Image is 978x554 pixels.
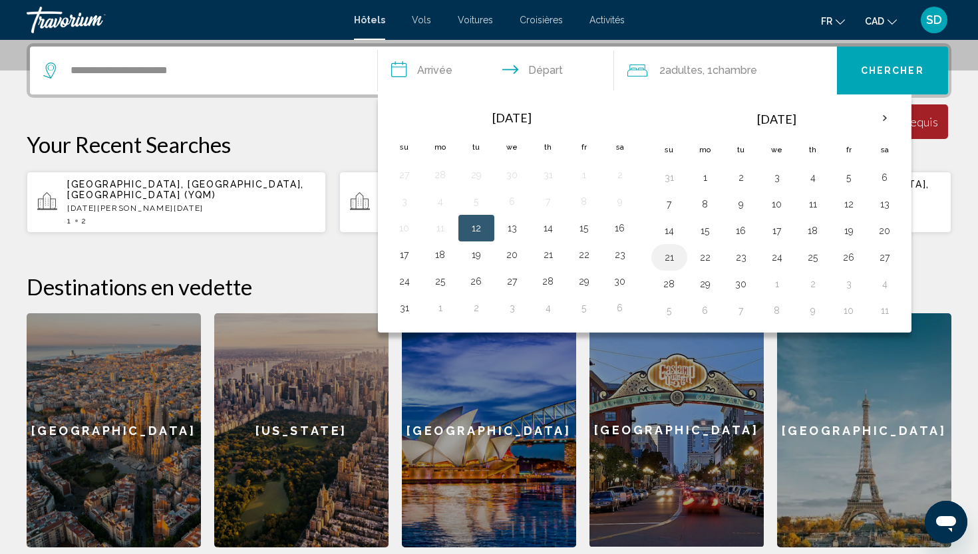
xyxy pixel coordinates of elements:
span: [GEOGRAPHIC_DATA], [GEOGRAPHIC_DATA], [GEOGRAPHIC_DATA] (YQM) [67,179,304,200]
button: Day 18 [430,245,451,264]
a: [US_STATE] [214,313,389,547]
button: Day 29 [573,272,595,291]
button: Day 30 [502,166,523,184]
button: Day 2 [609,166,631,184]
iframe: Bouton de lancement de la fenêtre de messagerie [925,501,967,543]
button: Day 12 [838,195,860,213]
button: Day 10 [838,301,860,320]
button: Day 11 [430,219,451,237]
button: Change currency [865,11,897,31]
button: Day 9 [609,192,631,211]
button: Day 5 [838,168,860,187]
button: Day 22 [695,248,716,267]
button: Day 14 [538,219,559,237]
button: Day 11 [802,195,824,213]
button: Day 8 [573,192,595,211]
button: Day 22 [573,245,595,264]
button: Day 13 [502,219,523,237]
button: Day 8 [766,301,788,320]
button: Day 26 [466,272,487,291]
button: Day 12 [466,219,487,237]
button: Day 19 [838,221,860,240]
p: Your Recent Searches [27,131,951,158]
button: Day 23 [731,248,752,267]
button: Day 26 [838,248,860,267]
button: Day 9 [731,195,752,213]
a: Vols [412,15,431,25]
div: [GEOGRAPHIC_DATA] [27,313,201,547]
span: Chercher [861,66,924,76]
button: Day 16 [731,221,752,240]
a: Travorium [27,7,341,33]
button: Day 25 [430,272,451,291]
button: Day 15 [573,219,595,237]
button: Travelers: 2 adults, 0 children [614,47,837,94]
button: Day 3 [394,192,415,211]
button: Change language [821,11,845,31]
button: Day 11 [874,301,896,320]
a: [GEOGRAPHIC_DATA] [777,313,951,547]
button: Day 28 [430,166,451,184]
button: Day 6 [609,299,631,317]
a: Hôtels [354,15,385,25]
button: Day 4 [430,192,451,211]
button: Day 29 [695,275,716,293]
button: Day 25 [802,248,824,267]
button: Day 31 [659,168,680,187]
button: Day 20 [874,221,896,240]
span: CAD [865,16,884,27]
th: [DATE] [687,103,867,135]
button: Day 1 [695,168,716,187]
a: Croisières [520,15,563,25]
button: Day 2 [731,168,752,187]
a: [GEOGRAPHIC_DATA] [402,313,576,547]
span: , 1 [703,61,757,80]
button: Chercher [837,47,949,94]
button: Day 13 [874,195,896,213]
button: Day 30 [731,275,752,293]
button: Day 20 [502,245,523,264]
button: Day 15 [695,221,716,240]
button: Day 3 [766,168,788,187]
a: [GEOGRAPHIC_DATA] [589,313,764,547]
span: Chambre [713,64,757,76]
button: Day 23 [609,245,631,264]
button: Day 16 [609,219,631,237]
button: Day 3 [502,299,523,317]
button: Day 27 [394,166,415,184]
button: [GEOGRAPHIC_DATA], [GEOGRAPHIC_DATA], [GEOGRAPHIC_DATA] (YQM)[DATE][PERSON_NAME][DATE]12 [27,171,326,233]
button: Day 1 [430,299,451,317]
button: Day 31 [394,299,415,317]
button: Day 30 [609,272,631,291]
button: Day 4 [802,168,824,187]
div: Search widget [30,47,948,94]
button: Day 6 [695,301,716,320]
button: Day 4 [874,275,896,293]
button: Day 6 [874,168,896,187]
button: Day 4 [538,299,559,317]
button: Day 29 [466,166,487,184]
button: Day 8 [695,195,716,213]
button: Day 24 [394,272,415,291]
a: Voitures [458,15,493,25]
span: SD [926,13,942,27]
button: Day 18 [802,221,824,240]
h2: Destinations en vedette [27,273,951,300]
button: Day 2 [802,275,824,293]
button: Day 14 [659,221,680,240]
button: Day 17 [766,221,788,240]
button: Day 28 [659,275,680,293]
button: User Menu [917,6,951,34]
span: 2 [81,216,87,225]
span: 1 [67,216,72,225]
p: [DATE][PERSON_NAME][DATE] [67,204,315,213]
button: Day 24 [766,248,788,267]
button: Day 21 [659,248,680,267]
span: fr [821,16,832,27]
